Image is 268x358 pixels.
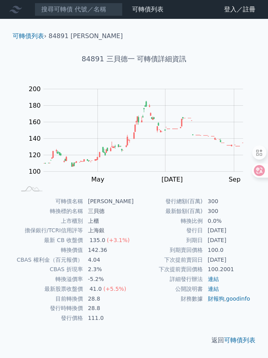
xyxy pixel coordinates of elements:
[218,3,262,16] a: 登入／註冊
[91,176,104,183] tspan: May
[6,53,262,64] h1: 84891 三貝德一 可轉債詳細資訊
[83,255,134,265] td: 4.04
[88,236,107,245] div: 135.0
[16,255,83,265] td: CBAS 權利金（百元報價）
[134,264,203,274] td: 下次提前賣回價格
[208,276,219,282] a: 連結
[83,294,134,304] td: 28.8
[29,118,41,126] tspan: 160
[16,245,83,255] td: 轉換價值
[16,216,83,226] td: 上市櫃別
[29,168,41,175] tspan: 100
[134,226,203,235] td: 發行日
[208,286,219,292] a: 連結
[203,235,252,245] td: [DATE]
[83,226,134,235] td: 上海銀
[29,85,41,93] tspan: 200
[16,235,83,245] td: 最新 CB 收盤價
[16,284,83,294] td: 最新股票收盤價
[16,274,83,284] td: 轉換溢價率
[203,206,252,216] td: 300
[224,336,255,344] a: 可轉債列表
[16,303,83,313] td: 發行時轉換價
[6,336,262,345] p: 返回
[229,176,240,183] tspan: Sep
[25,85,255,183] g: Chart
[83,216,134,226] td: 上櫃
[134,294,203,304] td: 財務數據
[226,296,250,302] a: goodinfo
[16,264,83,274] td: CBAS 折現率
[29,135,41,142] tspan: 140
[13,32,44,40] a: 可轉債列表
[203,245,252,255] td: 100.0
[16,206,83,216] td: 轉換標的名稱
[132,6,163,13] a: 可轉債列表
[49,31,123,41] li: 84891 [PERSON_NAME]
[83,274,134,284] td: -5.2%
[83,196,134,206] td: [PERSON_NAME]
[88,285,103,294] div: 41.0
[203,196,252,206] td: 300
[134,235,203,245] td: 到期日
[29,151,41,159] tspan: 120
[16,196,83,206] td: 可轉債名稱
[134,284,203,294] td: 公開說明書
[103,286,126,292] span: (+5.5%)
[134,245,203,255] td: 到期賣回價格
[16,313,83,323] td: 發行價格
[107,237,130,243] span: (+3.1%)
[162,176,183,183] tspan: [DATE]
[13,31,46,41] li: ›
[134,216,203,226] td: 轉換比例
[83,264,134,274] td: 2.3%
[29,102,41,109] tspan: 180
[134,206,203,216] td: 最新餘額(百萬)
[16,226,83,235] td: 擔保銀行/TCRI信用評等
[16,294,83,304] td: 目前轉換價
[203,264,252,274] td: 100.2001
[134,274,203,284] td: 詳細發行辦法
[203,226,252,235] td: [DATE]
[83,313,134,323] td: 111.0
[83,303,134,313] td: 28.8
[83,206,134,216] td: 三貝德
[35,3,123,16] input: 搜尋可轉債 代號／名稱
[134,255,203,265] td: 下次提前賣回日
[203,255,252,265] td: [DATE]
[83,245,134,255] td: 142.36
[208,296,224,302] a: 財報狗
[203,216,252,226] td: 0.0%
[203,294,252,304] td: ,
[134,196,203,206] td: 發行總額(百萬)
